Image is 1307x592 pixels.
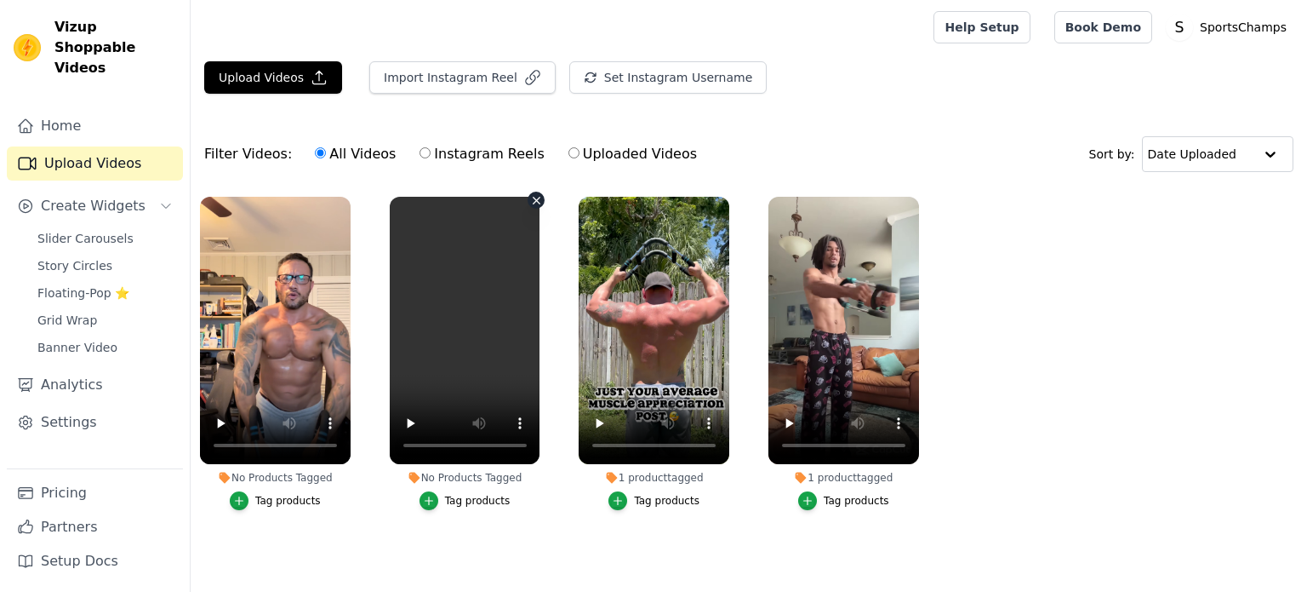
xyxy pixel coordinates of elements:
a: Home [7,109,183,143]
span: Vizup Shoppable Videos [54,17,176,78]
label: Instagram Reels [419,143,545,165]
span: Grid Wrap [37,312,97,329]
a: Pricing [7,476,183,510]
span: Story Circles [37,257,112,274]
div: Tag products [255,494,321,508]
span: Slider Carousels [37,230,134,247]
div: Sort by: [1089,136,1294,172]
span: Banner Video [37,339,117,356]
a: Slider Carousels [27,227,183,250]
a: Book Demo [1054,11,1152,43]
button: Import Instagram Reel [369,61,556,94]
div: No Products Tagged [390,471,540,485]
a: Upload Videos [7,147,183,181]
button: Tag products [608,491,699,510]
a: Setup Docs [7,544,183,578]
button: S SportsChamps [1166,12,1293,43]
div: No Products Tagged [200,471,351,485]
label: All Videos [314,143,397,165]
a: Banner Video [27,336,183,359]
input: Instagram Reels [419,147,431,158]
button: Set Instagram Username [569,61,767,94]
label: Uploaded Videos [568,143,698,165]
button: Upload Videos [204,61,342,94]
div: 1 product tagged [579,471,729,485]
a: Settings [7,405,183,440]
div: Tag products [824,494,889,508]
text: S [1175,19,1184,36]
button: Tag products [230,491,321,510]
button: Tag products [798,491,889,510]
input: All Videos [315,147,326,158]
div: Filter Videos: [204,135,706,174]
input: Uploaded Videos [568,147,579,158]
p: SportsChamps [1193,12,1293,43]
div: Tag products [445,494,511,508]
button: Create Widgets [7,189,183,223]
span: Floating-Pop ⭐ [37,285,129,302]
a: Grid Wrap [27,308,183,332]
span: Create Widgets [41,196,146,216]
a: Story Circles [27,254,183,278]
div: 1 product tagged [768,471,919,485]
button: Video Delete [528,192,545,209]
img: Vizup [14,34,41,61]
a: Partners [7,510,183,544]
div: Tag products [634,494,699,508]
a: Analytics [7,368,183,402]
a: Help Setup [933,11,1030,43]
a: Floating-Pop ⭐ [27,281,183,305]
button: Tag products [419,491,511,510]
